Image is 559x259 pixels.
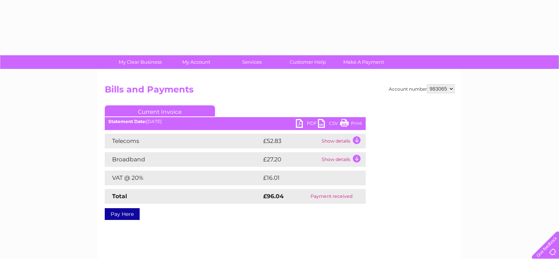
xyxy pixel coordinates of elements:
a: PDF [296,119,318,130]
strong: Total [112,193,127,200]
div: Account number [389,84,455,93]
a: Pay Here [105,208,140,220]
a: Make A Payment [333,55,394,69]
div: [DATE] [105,119,366,124]
td: Broadband [105,152,261,167]
td: VAT @ 20% [105,171,261,185]
h2: Bills and Payments [105,84,455,98]
td: £16.01 [261,171,350,185]
td: £52.83 [261,134,320,148]
a: My Clear Business [110,55,171,69]
td: Show details [320,134,366,148]
a: CSV [318,119,340,130]
a: Print [340,119,362,130]
td: £27.20 [261,152,320,167]
td: Telecoms [105,134,261,148]
strong: £96.04 [263,193,284,200]
a: My Account [166,55,226,69]
td: Show details [320,152,366,167]
a: Current Invoice [105,105,215,116]
a: Services [222,55,282,69]
td: Payment received [297,189,365,204]
a: Customer Help [277,55,338,69]
b: Statement Date: [108,119,146,124]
